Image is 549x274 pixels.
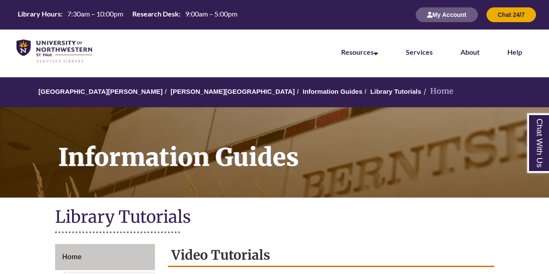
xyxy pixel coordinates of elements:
th: Research Desk: [129,9,182,19]
h2: Video Tutorials [168,244,494,267]
a: [PERSON_NAME][GEOGRAPHIC_DATA] [171,88,295,95]
a: Help [507,48,522,56]
span: 9:00am – 5:00pm [185,10,237,18]
a: Chat 24/7 [487,11,536,18]
a: Library Tutorials [370,88,421,95]
a: Information Guides [302,88,362,95]
a: My Account [416,11,478,18]
table: Hours Today [14,9,241,20]
a: Services [406,48,433,56]
span: 7:30am – 10:00pm [67,10,123,18]
th: Library Hours: [14,9,64,19]
span: Home [62,253,82,261]
button: Chat 24/7 [487,7,536,22]
a: Hours Today [14,9,241,21]
img: UNWSP Library Logo [16,40,92,63]
h1: Library Tutorials [55,206,494,229]
a: [GEOGRAPHIC_DATA][PERSON_NAME] [39,88,163,95]
a: About [460,48,480,56]
a: Home [55,244,155,270]
button: My Account [416,7,478,22]
h1: Information Guides [49,107,549,186]
li: Home [421,85,454,98]
a: Resources [341,48,378,56]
